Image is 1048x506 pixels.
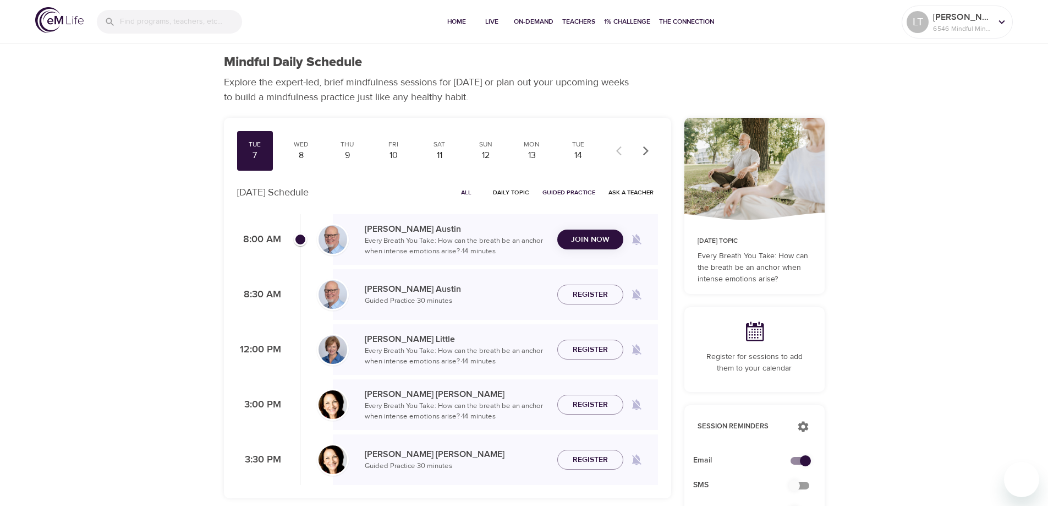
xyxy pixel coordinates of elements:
p: Every Breath You Take: How can the breath be an anchor when intense emotions arise? [698,251,811,285]
div: Sun [472,140,500,149]
p: [DATE] Topic [698,236,811,246]
span: Remind me when a class goes live every Tuesday at 8:00 AM [623,226,650,253]
p: 6546 Mindful Minutes [933,24,991,34]
div: 8 [287,149,315,162]
h1: Mindful Daily Schedule [224,55,362,70]
span: Remind me when a class goes live every Tuesday at 12:00 PM [623,336,650,363]
div: 9 [333,149,361,162]
span: Remind me when a class goes live every Tuesday at 3:30 PM [623,447,650,473]
div: 12 [472,149,500,162]
div: Tue [564,140,592,149]
div: Mon [518,140,546,149]
p: 12:00 PM [237,342,281,357]
div: 13 [518,149,546,162]
span: Remind me when a class goes live every Tuesday at 8:30 AM [623,281,650,308]
p: Guided Practice · 30 minutes [365,461,548,472]
p: Guided Practice · 30 minutes [365,296,548,307]
div: 11 [426,149,453,162]
p: Every Breath You Take: How can the breath be an anchor when intense emotions arise? · 14 minutes [365,236,548,257]
p: [PERSON_NAME] Austin [365,282,548,296]
button: Register [557,395,623,415]
img: Laurie_Weisman-min.jpg [319,390,347,419]
p: [PERSON_NAME] Little [365,333,548,346]
div: LT [907,11,929,33]
iframe: Button to launch messaging window [1004,462,1039,497]
span: Register [573,398,608,412]
div: Tue [242,140,269,149]
div: Wed [287,140,315,149]
img: logo [35,7,84,33]
div: Thu [333,140,361,149]
button: Join Now [557,230,623,250]
button: Guided Practice [538,184,600,201]
span: 1% Challenge [604,16,650,28]
span: Register [573,453,608,467]
div: 7 [242,149,269,162]
div: 14 [564,149,592,162]
div: Sat [426,140,453,149]
button: Ask a Teacher [604,184,658,201]
button: All [449,184,484,201]
span: Register [573,343,608,357]
img: Laurie_Weisman-min.jpg [319,445,347,474]
img: Jim_Austin_Headshot_min.jpg [319,280,347,309]
input: Find programs, teachers, etc... [120,10,242,34]
button: Daily Topic [489,184,534,201]
span: Join Now [571,233,610,247]
span: Home [443,16,470,28]
p: Explore the expert-led, brief mindfulness sessions for [DATE] or plan out your upcoming weeks to ... [224,75,637,105]
p: 3:30 PM [237,453,281,467]
span: The Connection [659,16,714,28]
span: All [453,187,480,198]
button: Register [557,285,623,305]
img: Kerry_Little_Headshot_min.jpg [319,335,347,364]
p: Every Breath You Take: How can the breath be an anchor when intense emotions arise? · 14 minutes [365,346,548,367]
span: Register [573,288,608,302]
span: Teachers [562,16,595,28]
p: Every Breath You Take: How can the breath be an anchor when intense emotions arise? · 14 minutes [365,401,548,422]
p: [PERSON_NAME] Austin [365,222,548,236]
p: Register for sessions to add them to your calendar [698,351,811,374]
div: Fri [380,140,407,149]
div: 10 [380,149,407,162]
p: [DATE] Schedule [237,185,309,200]
span: Ask a Teacher [608,187,654,198]
p: [PERSON_NAME] [933,10,991,24]
span: Guided Practice [542,187,595,198]
p: 8:30 AM [237,287,281,302]
span: On-Demand [514,16,553,28]
p: Session Reminders [698,421,786,432]
span: Live [479,16,505,28]
span: Daily Topic [493,187,529,198]
span: SMS [693,480,798,491]
span: Remind me when a class goes live every Tuesday at 3:00 PM [623,391,650,418]
button: Register [557,340,623,360]
button: Register [557,450,623,470]
p: 8:00 AM [237,232,281,247]
p: [PERSON_NAME] [PERSON_NAME] [365,448,548,461]
p: 3:00 PM [237,398,281,412]
span: Email [693,455,798,466]
p: [PERSON_NAME] [PERSON_NAME] [365,388,548,401]
img: Jim_Austin_Headshot_min.jpg [319,225,347,254]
